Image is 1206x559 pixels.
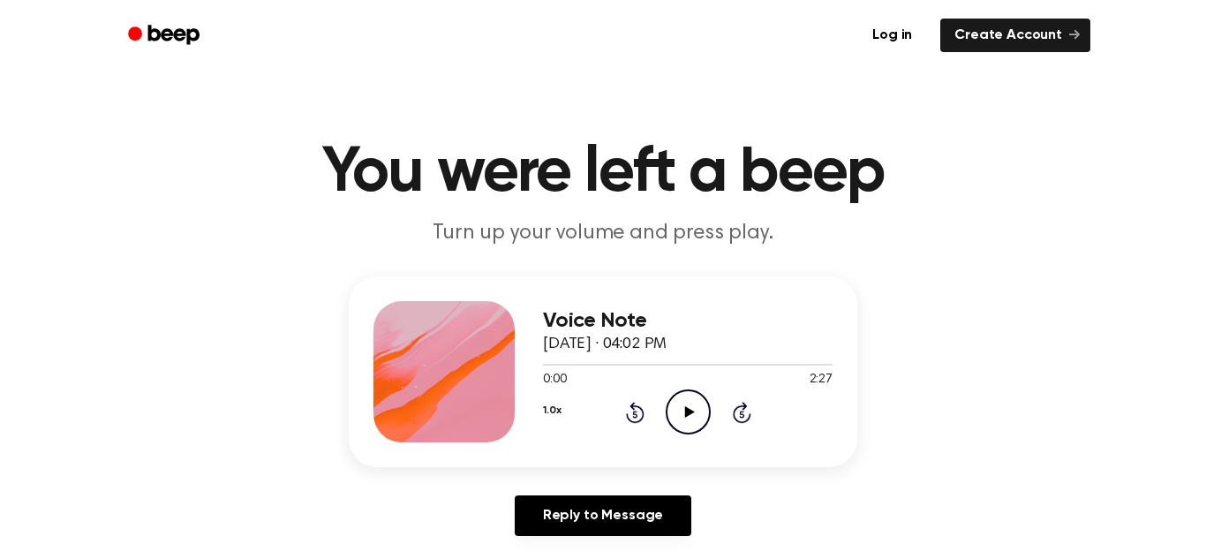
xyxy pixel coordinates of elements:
[810,371,833,389] span: 2:27
[264,219,942,248] p: Turn up your volume and press play.
[515,495,691,536] a: Reply to Message
[543,309,833,333] h3: Voice Note
[543,336,667,352] span: [DATE] · 04:02 PM
[543,371,566,389] span: 0:00
[940,19,1090,52] a: Create Account
[855,15,930,56] a: Log in
[151,141,1055,205] h1: You were left a beep
[116,19,215,53] a: Beep
[543,396,561,426] button: 1.0x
